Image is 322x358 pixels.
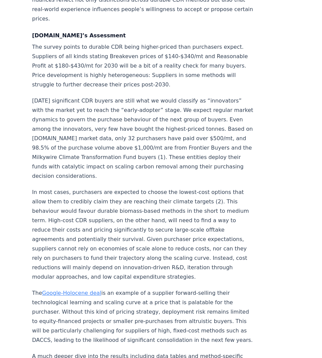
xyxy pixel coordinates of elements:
a: Google-Holocene deal [42,290,101,296]
p: In most cases, purchasers are expected to choose the lowest-cost options that allow them to credi... [32,188,255,282]
p: The survey points to durable CDR being higher-priced than purchasers expect. Suppliers of all kin... [32,42,255,89]
p: The is an example of a supplier forward-selling their technological learning and scaling curve at... [32,288,255,345]
strong: [DOMAIN_NAME]’s Assessment [32,32,126,39]
p: [DATE] significant CDR buyers are still what we would classify as “innovators” with the market ye... [32,96,255,181]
